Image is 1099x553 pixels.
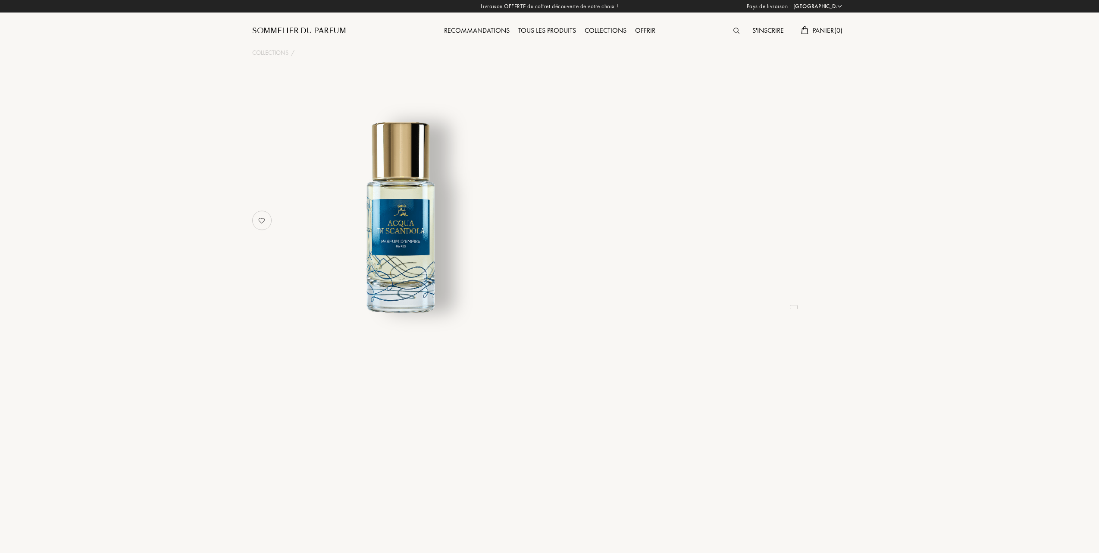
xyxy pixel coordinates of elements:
a: S'inscrire [748,26,788,35]
img: arrow_w.png [836,3,843,9]
img: search_icn.svg [733,28,739,34]
img: no_like_p.png [253,212,270,229]
a: Collections [252,48,288,57]
div: Collections [580,25,631,37]
div: Recommandations [440,25,514,37]
a: Collections [580,26,631,35]
a: Sommelier du Parfum [252,26,346,36]
div: / [291,48,294,57]
span: Pays de livraison : [747,2,791,11]
a: Tous les produits [514,26,580,35]
img: undefined undefined [294,110,507,323]
a: Recommandations [440,26,514,35]
div: S'inscrire [748,25,788,37]
img: cart.svg [801,26,808,34]
span: Panier ( 0 ) [813,26,843,35]
div: Tous les produits [514,25,580,37]
div: Offrir [631,25,660,37]
a: Offrir [631,26,660,35]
